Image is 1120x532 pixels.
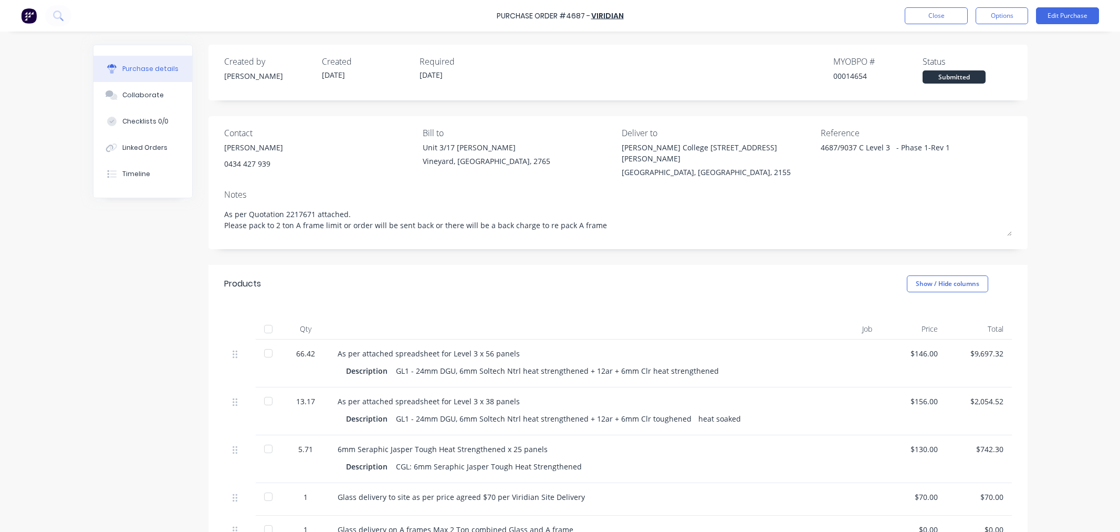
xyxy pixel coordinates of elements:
[955,492,1003,503] div: $70.00
[224,158,283,169] div: 0434 427 939
[907,275,988,292] button: Show / Hide columns
[833,55,923,68] div: MYOB PO #
[122,64,179,74] div: Purchase details
[322,55,411,68] div: Created
[420,55,509,68] div: Required
[224,188,1012,201] div: Notes
[622,142,813,164] div: [PERSON_NAME] College [STREET_ADDRESS][PERSON_NAME]
[93,135,192,161] button: Linked Orders
[338,444,793,455] div: 6mm Seraphic Jasper Tough Heat Strengthened x 25 panels
[889,396,938,407] div: $156.00
[821,127,1012,139] div: Reference
[122,143,168,152] div: Linked Orders
[423,127,614,139] div: Bill to
[497,11,590,22] div: Purchase Order #4687 -
[290,348,321,359] div: 66.42
[889,444,938,455] div: $130.00
[338,492,793,503] div: Glass delivery to site as per price agreed $70 per Viridian Site Delivery
[338,348,793,359] div: As per attached spreadsheet for Level 3 x 56 panels
[396,363,719,378] div: GL1 - 24mm DGU, 6mm Soltech Ntrl heat strengthened + 12ar + 6mm Clr heat strengthened
[122,90,164,100] div: Collaborate
[122,169,150,179] div: Timeline
[224,55,313,68] div: Created by
[889,492,938,503] div: $70.00
[923,70,986,84] div: Submitted
[290,492,321,503] div: 1
[802,319,881,340] div: Job
[881,319,946,340] div: Price
[923,55,1012,68] div: Status
[946,319,1012,340] div: Total
[423,142,550,153] div: Unit 3/17 [PERSON_NAME]
[338,396,793,407] div: As per attached spreadsheet for Level 3 x 38 panels
[21,8,37,24] img: Factory
[122,117,169,126] div: Checklists 0/0
[889,348,938,359] div: $146.00
[622,167,813,178] div: [GEOGRAPHIC_DATA], [GEOGRAPHIC_DATA], 2155
[833,70,923,81] div: 00014654
[224,70,313,81] div: [PERSON_NAME]
[821,142,952,166] textarea: 4687/9037 C Level 3 - Phase 1-Rev 1
[224,203,1012,236] textarea: As per Quotation 2217671 attached. Please pack to 2 ton A frame limit or order will be sent back ...
[423,156,550,167] div: Vineyard, [GEOGRAPHIC_DATA], 2765
[224,278,261,290] div: Products
[224,142,283,153] div: [PERSON_NAME]
[282,319,329,340] div: Qty
[1036,7,1099,24] button: Edit Purchase
[976,7,1028,24] button: Options
[955,444,1003,455] div: $742.30
[955,348,1003,359] div: $9,697.32
[905,7,968,24] button: Close
[396,459,582,474] div: CGL: 6mm Seraphic Jasper Tough Heat Strengthened
[346,363,396,378] div: Description
[290,396,321,407] div: 13.17
[93,56,192,82] button: Purchase details
[93,108,192,135] button: Checklists 0/0
[346,459,396,474] div: Description
[955,396,1003,407] div: $2,054.52
[93,82,192,108] button: Collaborate
[224,127,415,139] div: Contact
[591,11,624,21] a: Viridian
[93,161,192,187] button: Timeline
[346,411,396,426] div: Description
[396,411,741,426] div: GL1 - 24mm DGU, 6mm Soltech Ntrl heat strengthened + 12ar + 6mm Clr toughened heat soaked
[622,127,813,139] div: Deliver to
[290,444,321,455] div: 5.71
